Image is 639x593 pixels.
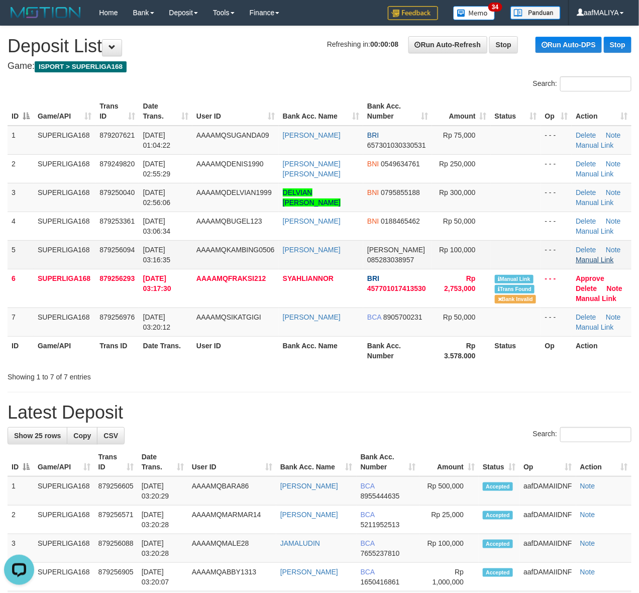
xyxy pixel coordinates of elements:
td: 7 [8,308,34,336]
td: Rp 1,000,000 [419,563,479,591]
th: Status: activate to sort column ascending [479,448,519,476]
span: Copy 5211952513 to clipboard [361,521,400,529]
a: Show 25 rows [8,427,67,444]
span: AAAAMQKAMBING0506 [196,246,275,254]
h1: Latest Deposit [8,403,631,423]
th: Game/API: activate to sort column ascending [34,97,95,126]
td: 3 [8,534,34,563]
td: - - - [541,269,572,308]
label: Search: [533,427,631,442]
span: 879207621 [99,131,135,139]
th: Game/API [34,336,95,365]
a: Delete [576,313,596,321]
span: Show 25 rows [14,432,61,440]
span: BCA [361,482,375,490]
a: JAMALUDIN [280,539,320,547]
th: Trans ID: activate to sort column ascending [95,97,139,126]
td: SUPERLIGA168 [34,212,95,240]
td: SUPERLIGA168 [34,154,95,183]
span: AAAAMQDENIS1990 [196,160,264,168]
span: 879256976 [99,313,135,321]
span: BCA [361,539,375,547]
a: Manual Link [576,323,614,331]
a: [PERSON_NAME] [280,568,338,576]
th: Bank Acc. Number: activate to sort column ascending [363,97,432,126]
span: Copy 0795855188 to clipboard [381,188,420,196]
span: Rp 50,000 [443,217,476,225]
td: - - - [541,240,572,269]
th: Date Trans.: activate to sort column ascending [138,448,188,476]
img: Feedback.jpg [388,6,438,20]
span: AAAAMQFRAKSI212 [196,274,266,282]
th: Date Trans. [139,336,192,365]
td: - - - [541,212,572,240]
th: ID: activate to sort column descending [8,97,34,126]
span: Rp 100,000 [439,246,475,254]
th: Status [491,336,541,365]
span: BNI [367,188,379,196]
td: SUPERLIGA168 [34,126,95,155]
td: Rp 100,000 [419,534,479,563]
span: Copy [73,432,91,440]
th: Rp 3.578.000 [432,336,491,365]
span: BNI [367,160,379,168]
span: Copy 0549634761 to clipboard [381,160,420,168]
strong: 00:00:08 [370,40,398,48]
td: 879256905 [94,563,138,591]
a: Stop [489,36,518,53]
h1: Deposit List [8,36,631,56]
th: ID [8,336,34,365]
a: [PERSON_NAME] [280,482,338,490]
a: Stop [604,37,631,53]
span: BCA [367,313,381,321]
span: AAAAMQDELVIAN1999 [196,188,272,196]
td: [DATE] 03:20:28 [138,506,188,534]
td: - - - [541,154,572,183]
td: 6 [8,269,34,308]
span: [DATE] 01:04:22 [143,131,171,149]
span: [PERSON_NAME] [367,246,425,254]
span: [DATE] 03:17:30 [143,274,171,292]
td: [DATE] 03:20:29 [138,476,188,506]
td: SUPERLIGA168 [34,269,95,308]
a: Note [606,160,621,168]
a: Manual Link [576,294,616,303]
a: Manual Link [576,170,614,178]
input: Search: [560,76,631,91]
th: Amount: activate to sort column ascending [419,448,479,476]
span: Manually Linked [495,275,534,283]
td: AAAAMQBARA86 [188,476,276,506]
span: 879256094 [99,246,135,254]
th: Bank Acc. Name: activate to sort column ascending [276,448,357,476]
td: 3 [8,183,34,212]
th: Bank Acc. Number [363,336,432,365]
td: SUPERLIGA168 [34,308,95,336]
a: DELVIAN [PERSON_NAME] [283,188,341,207]
span: BNI [367,217,379,225]
span: Copy 8955444635 to clipboard [361,492,400,500]
th: User ID: activate to sort column ascending [192,97,279,126]
th: Trans ID [95,336,139,365]
a: Manual Link [576,227,614,235]
span: BCA [361,568,375,576]
span: Accepted [483,482,513,491]
td: AAAAMQMARMAR14 [188,506,276,534]
td: 879256605 [94,476,138,506]
a: Delete [576,160,596,168]
span: 879250040 [99,188,135,196]
th: Action [572,336,631,365]
span: Copy 7655237810 to clipboard [361,549,400,557]
h4: Game: [8,61,631,71]
th: Amount: activate to sort column ascending [432,97,491,126]
td: AAAAMQABBY1313 [188,563,276,591]
span: 879256293 [99,274,135,282]
a: [PERSON_NAME] [280,511,338,519]
input: Search: [560,427,631,442]
span: Rp 250,000 [439,160,475,168]
a: [PERSON_NAME] [PERSON_NAME] [283,160,341,178]
a: SYAHLIANNOR [283,274,334,282]
td: SUPERLIGA168 [34,506,94,534]
td: 1 [8,126,34,155]
th: Bank Acc. Name [279,336,363,365]
td: aafDAMAIIDNF [519,476,576,506]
